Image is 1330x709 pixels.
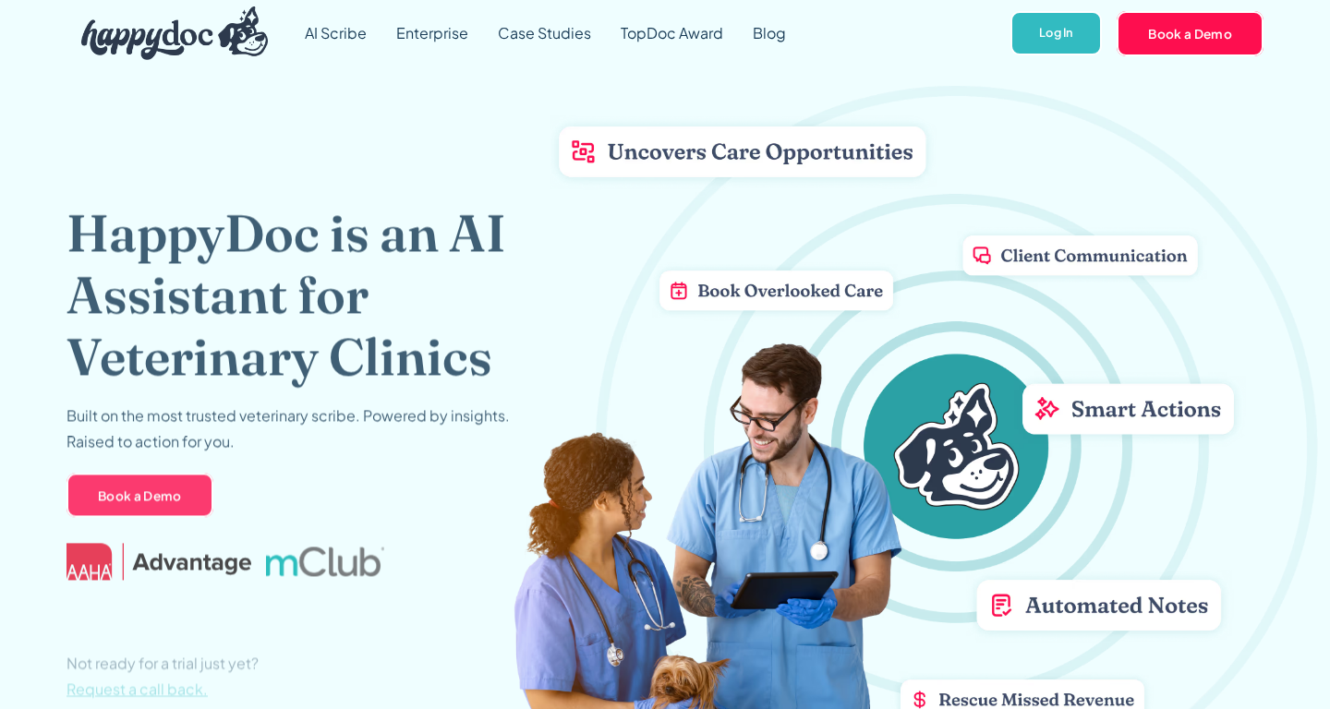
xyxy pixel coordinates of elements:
[66,403,510,454] p: Built on the most trusted veterinary scribe. Powered by insights. Raised to action for you.
[66,679,208,698] span: Request a call back.
[66,201,605,388] h1: HappyDoc is an AI Assistant for Veterinary Clinics
[1010,11,1102,56] a: Log In
[81,6,268,60] img: HappyDoc Logo: A happy dog with his ear up, listening.
[266,547,384,576] img: mclub logo
[66,543,251,580] img: AAHA Advantage logo
[66,473,213,517] a: Book a Demo
[1117,11,1263,55] a: Book a Demo
[66,650,259,702] p: Not ready for a trial just yet?
[66,2,268,65] a: home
